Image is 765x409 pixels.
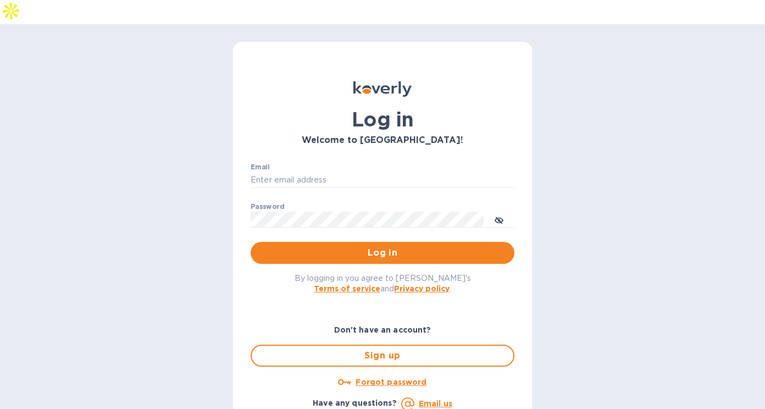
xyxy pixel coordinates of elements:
label: Password [251,203,284,210]
b: Have any questions? [313,399,397,407]
button: Sign up [251,345,514,367]
span: By logging in you agree to [PERSON_NAME]'s and . [295,274,471,293]
span: Log in [259,246,506,259]
button: toggle password visibility [488,208,510,230]
b: Don't have an account? [334,325,431,334]
input: Enter email address [251,172,514,189]
a: Terms of service [314,284,380,293]
a: Email us [419,399,452,408]
a: Privacy policy [394,284,450,293]
img: Koverly [353,81,412,97]
h3: Welcome to [GEOGRAPHIC_DATA]! [251,135,514,146]
h1: Log in [251,108,514,131]
u: Forgot password [356,378,426,386]
label: Email [251,164,270,170]
button: Log in [251,242,514,264]
span: Sign up [260,349,505,362]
